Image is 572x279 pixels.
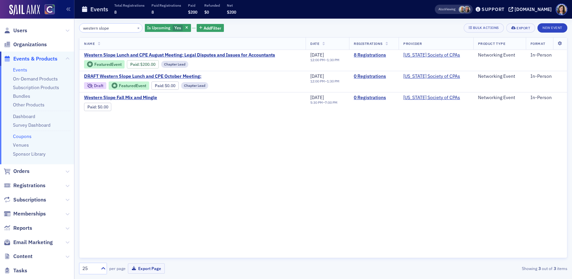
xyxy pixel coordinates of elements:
[13,168,30,175] span: Orders
[478,52,521,58] div: Networking Event
[478,41,505,46] span: Product Type
[4,196,46,204] a: Subscriptions
[13,93,30,99] a: Bundles
[327,79,339,83] time: 1:30 PM
[4,168,30,175] a: Orders
[13,239,53,246] span: Email Marketing
[128,263,165,274] button: Export Page
[151,9,154,15] span: 8
[87,104,96,109] a: Paid
[98,104,108,109] span: $0.00
[310,94,324,100] span: [DATE]
[310,52,324,58] span: [DATE]
[4,55,57,63] a: Events & Products
[84,95,196,101] a: Western Slope Fall Mix and Mingle
[310,79,339,83] div: –
[438,7,445,11] div: Also
[4,224,32,232] a: Reports
[403,95,460,101] span: Colorado Society of CPAs
[310,100,323,105] time: 5:30 PM
[4,253,33,260] a: Content
[13,67,27,73] a: Events
[13,84,59,90] a: Subscription Products
[84,60,125,69] div: Featured Event
[537,24,567,30] a: New Event
[109,265,126,271] label: per page
[509,7,554,12] button: [DOMAIN_NAME]
[227,9,236,15] span: $200
[151,81,179,89] div: Paid: 0 - $0
[325,100,337,105] time: 7:00 PM
[161,61,188,68] div: Chapter Lead
[13,142,29,148] a: Venues
[119,84,146,87] div: Featured Event
[556,4,567,15] span: Profile
[310,41,319,46] span: Date
[354,41,383,46] span: Registrations
[140,62,155,67] span: $200.00
[4,239,53,246] a: Email Marketing
[13,41,47,48] span: Organizations
[13,76,58,82] a: On-Demand Products
[327,58,339,62] time: 1:30 PM
[45,4,55,15] img: SailAMX
[310,79,325,83] time: 12:00 PM
[482,6,505,12] div: Support
[517,26,530,30] div: Export
[354,52,394,58] a: 8 Registrations
[82,265,97,272] div: 25
[463,6,470,13] span: Tiffany Carson
[9,5,40,15] img: SailAMX
[130,62,141,67] span: :
[515,6,552,12] div: [DOMAIN_NAME]
[13,122,50,128] a: Survey Dashboard
[403,95,460,101] a: [US_STATE] Society of CPAs
[310,100,337,105] div: –
[464,23,504,33] button: Bulk Actions
[478,95,521,101] div: Networking Event
[354,95,394,101] a: 0 Registrations
[136,25,142,31] button: ×
[145,24,191,32] div: Yes
[4,267,27,274] a: Tasks
[4,210,46,217] a: Memberships
[130,62,139,67] a: Paid
[13,182,46,189] span: Registrations
[204,3,220,8] p: Refunded
[84,52,275,58] a: Western Slope Lunch and CPE August Meeting: Legal Disputes and Issues for Accountants
[188,3,197,8] p: Paid
[438,7,455,12] span: Viewing
[310,58,339,62] div: –
[13,210,46,217] span: Memberships
[84,103,111,111] div: Paid: 0 - $0
[13,27,27,34] span: Users
[409,265,567,271] div: Showing out of items
[310,58,325,62] time: 12:00 PM
[13,151,46,157] a: Sponsor Library
[13,267,27,274] span: Tasks
[94,63,122,66] div: Featured Event
[155,83,163,88] a: Paid
[90,5,108,13] h1: Events
[13,224,32,232] span: Reports
[188,9,197,15] span: $200
[40,4,55,16] a: View Homepage
[151,3,181,8] p: Paid Registrations
[537,23,567,33] button: New Event
[403,52,460,58] span: Colorado Society of CPAs
[114,9,117,15] span: 8
[506,23,535,33] button: Export
[94,84,103,87] div: Draft
[165,83,175,88] span: $0.00
[13,102,45,108] a: Other Products
[403,52,460,58] a: [US_STATE] Society of CPAs
[13,196,46,204] span: Subscriptions
[84,82,106,89] div: Draft
[197,24,224,32] button: AddFilter
[13,113,35,119] a: Dashboard
[478,73,521,79] div: Networking Event
[4,182,46,189] a: Registrations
